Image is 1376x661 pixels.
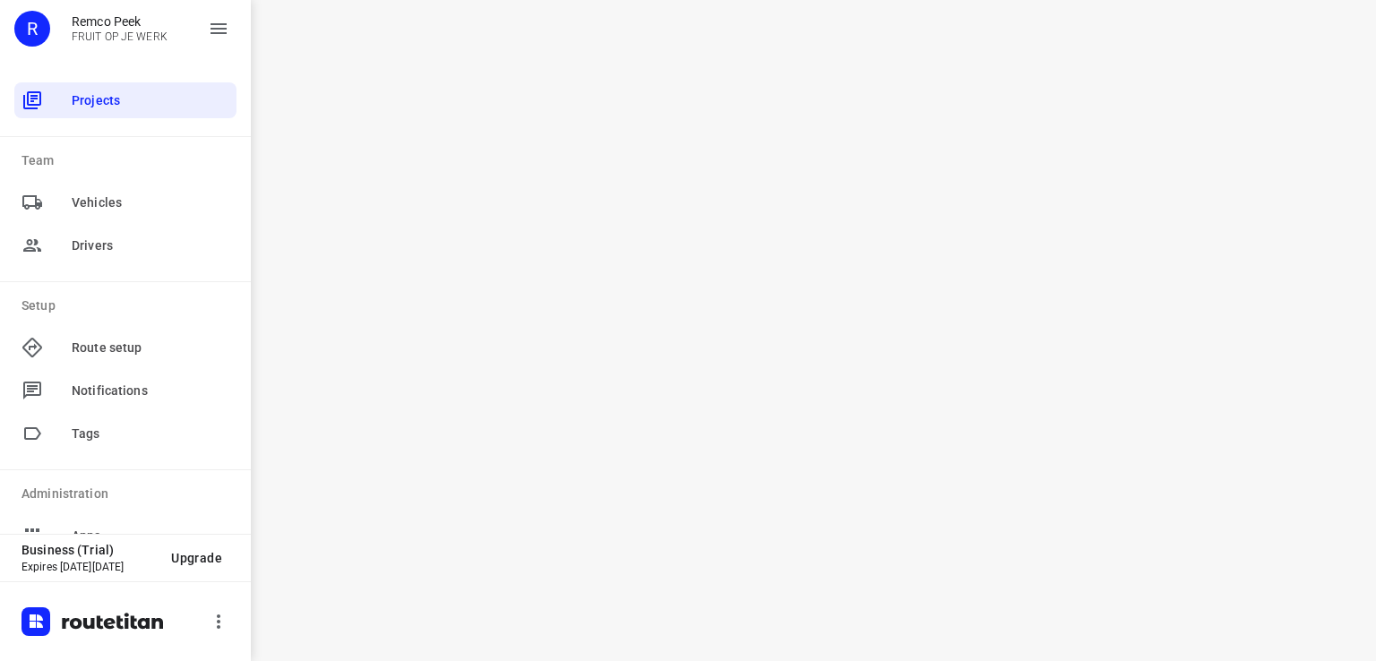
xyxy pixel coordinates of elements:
[14,373,236,408] div: Notifications
[14,82,236,118] div: Projects
[72,425,229,443] span: Tags
[157,542,236,574] button: Upgrade
[14,518,236,554] div: Apps
[14,416,236,451] div: Tags
[72,382,229,400] span: Notifications
[21,543,157,557] p: Business (Trial)
[171,551,222,565] span: Upgrade
[14,185,236,220] div: Vehicles
[14,11,50,47] div: R
[72,30,168,43] p: FRUIT OP JE WERK
[72,193,229,212] span: Vehicles
[21,485,236,503] p: Administration
[21,561,157,573] p: Expires [DATE][DATE]
[21,296,236,315] p: Setup
[72,339,229,357] span: Route setup
[21,151,236,170] p: Team
[14,330,236,365] div: Route setup
[14,227,236,263] div: Drivers
[72,236,229,255] span: Drivers
[72,91,229,110] span: Projects
[72,14,168,29] p: Remco Peek
[72,527,229,545] span: Apps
